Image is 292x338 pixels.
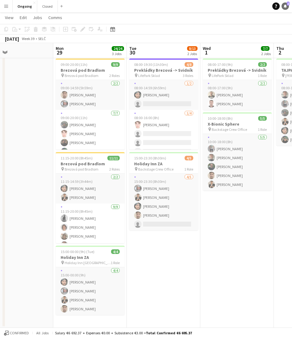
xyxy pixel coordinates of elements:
[56,203,125,296] app-card-role: 9/911:15-20:00 (8h45m)[PERSON_NAME][PERSON_NAME][PERSON_NAME][PERSON_NAME]
[129,174,198,230] app-card-role: 4/515:00-23:30 (8h30m)[PERSON_NAME][PERSON_NAME][PERSON_NAME][PERSON_NAME]
[187,51,197,56] div: 2 Jobs
[55,49,64,56] span: 29
[276,46,284,51] span: Thu
[129,152,198,230] app-job-card: 15:00-23:30 (8h30m)4/5Holiday Inn ZA Backstage Crew Office1 Role4/515:00-23:30 (8h30m)[PERSON_NAM...
[129,58,198,150] app-job-card: 08:00-19:30 (11h30m)4/8Prekládky Brezová -> Svidník LifePark Sklad3 Roles1/208:00-14:59 (6h59m)[P...
[56,255,125,260] h3: Holiday Inn ZA
[258,127,267,132] span: 1 Role
[5,36,19,42] div: [DATE]
[30,14,45,22] a: Jobs
[134,62,168,67] span: 08:00-19:30 (11h30m)
[203,112,272,191] app-job-card: 10:00-18:00 (8h)5/5X-Bionic Sphere Backstage Crew Office1 Role5/510:00-18:00 (8h)[PERSON_NAME][PE...
[10,331,29,335] span: Confirmed
[61,156,93,160] span: 11:15-20:00 (8h45m)
[258,73,267,78] span: 1 Role
[56,246,125,315] app-job-card: 15:00-00:00 (9h) (Tue)4/4Holiday Inn ZA Holiday Inn [GEOGRAPHIC_DATA]1 Role4/415:00-00:00 (9h)[PE...
[61,249,94,254] span: 15:00-00:00 (9h) (Tue)
[185,62,193,67] span: 4/8
[2,14,16,22] a: View
[55,331,192,335] div: Salary €6 692.37 + Expenses €0.00 + Subsistence €3.00 =
[129,161,198,167] h3: Holiday Inn ZA
[129,110,198,158] app-card-role: 1/408:00-16:00 (8h)[PERSON_NAME]
[184,167,193,171] span: 1 Role
[202,49,211,56] span: 1
[65,167,98,171] span: Brezová pod Bradlom
[282,2,289,10] a: 1
[111,249,120,254] span: 4/4
[146,331,192,335] span: Total Confirmed €6 695.37
[203,67,272,73] h3: Prekládky Brezová -> Svidník
[212,73,234,78] span: LifePark Sklad
[56,110,125,186] app-card-role: 7/709:00-20:00 (11h)[PERSON_NAME][PERSON_NAME][PERSON_NAME][PERSON_NAME]
[261,51,271,56] div: 2 Jobs
[203,46,211,51] span: Wed
[46,14,65,22] a: Comms
[56,80,125,110] app-card-role: 2/209:00-14:59 (5h59m)[PERSON_NAME][PERSON_NAME]
[208,62,233,67] span: 08:00-17:00 (9h)
[56,152,125,243] app-job-card: 11:15-20:00 (8h45m)11/11Brezová pod Bradlom Brezová pod Bradlom2 Roles2/211:15-14:59 (3h44m)[PERS...
[129,67,198,73] h3: Prekládky Brezová -> Svidník
[129,80,198,110] app-card-role: 1/208:00-14:59 (6h59m)[PERSON_NAME]
[107,156,120,160] span: 11/11
[203,80,272,110] app-card-role: 2/208:00-17:00 (9h)[PERSON_NAME][PERSON_NAME]
[3,330,30,336] button: Confirmed
[65,73,98,78] span: Brezová pod Bradlom
[56,67,125,73] h3: Brezová pod Bradlom
[111,260,120,265] span: 1 Role
[17,14,29,22] a: Edit
[112,51,124,56] div: 3 Jobs
[37,0,58,12] button: Closed
[183,73,193,78] span: 3 Roles
[56,58,125,150] app-job-card: 09:00-20:00 (11h)9/9Brezová pod Bradlom Brezová pod Bradlom2 Roles2/209:00-14:59 (5h59m)[PERSON_N...
[258,116,267,121] span: 5/5
[112,46,124,51] span: 24/24
[187,46,198,51] span: 8/13
[35,331,50,335] span: All jobs
[20,36,36,41] span: Week 39
[258,62,267,67] span: 2/2
[208,116,233,121] span: 10:00-18:00 (8h)
[65,260,111,265] span: Holiday Inn [GEOGRAPHIC_DATA]
[212,127,247,132] span: Backstage Crew Office
[275,49,284,56] span: 2
[203,121,272,127] h3: X-Bionic Sphere
[128,49,136,56] span: 30
[48,15,62,20] span: Comms
[61,62,87,67] span: 09:00-20:00 (11h)
[261,46,270,51] span: 7/7
[33,15,42,20] span: Jobs
[109,73,120,78] span: 2 Roles
[38,36,46,41] div: SELČ
[203,58,272,110] app-job-card: 08:00-17:00 (9h)2/2Prekládky Brezová -> Svidník LifePark Sklad1 Role2/208:00-17:00 (9h)[PERSON_NA...
[129,46,136,51] span: Tue
[203,134,272,191] app-card-role: 5/510:00-18:00 (8h)[PERSON_NAME][PERSON_NAME][PERSON_NAME][PERSON_NAME][PERSON_NAME]
[287,2,290,6] span: 1
[56,46,64,51] span: Mon
[56,174,125,203] app-card-role: 2/211:15-14:59 (3h44m)[PERSON_NAME][PERSON_NAME]
[185,156,193,160] span: 4/5
[134,156,166,160] span: 15:00-23:30 (8h30m)
[109,167,120,171] span: 2 Roles
[56,267,125,315] app-card-role: 4/415:00-00:00 (9h)[PERSON_NAME][PERSON_NAME][PERSON_NAME][PERSON_NAME]
[111,62,120,67] span: 9/9
[13,0,37,12] button: Ongoing
[56,161,125,167] h3: Brezová pod Bradlom
[5,15,14,20] span: View
[138,73,160,78] span: LifePark Sklad
[20,15,27,20] span: Edit
[138,167,174,171] span: Backstage Crew Office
